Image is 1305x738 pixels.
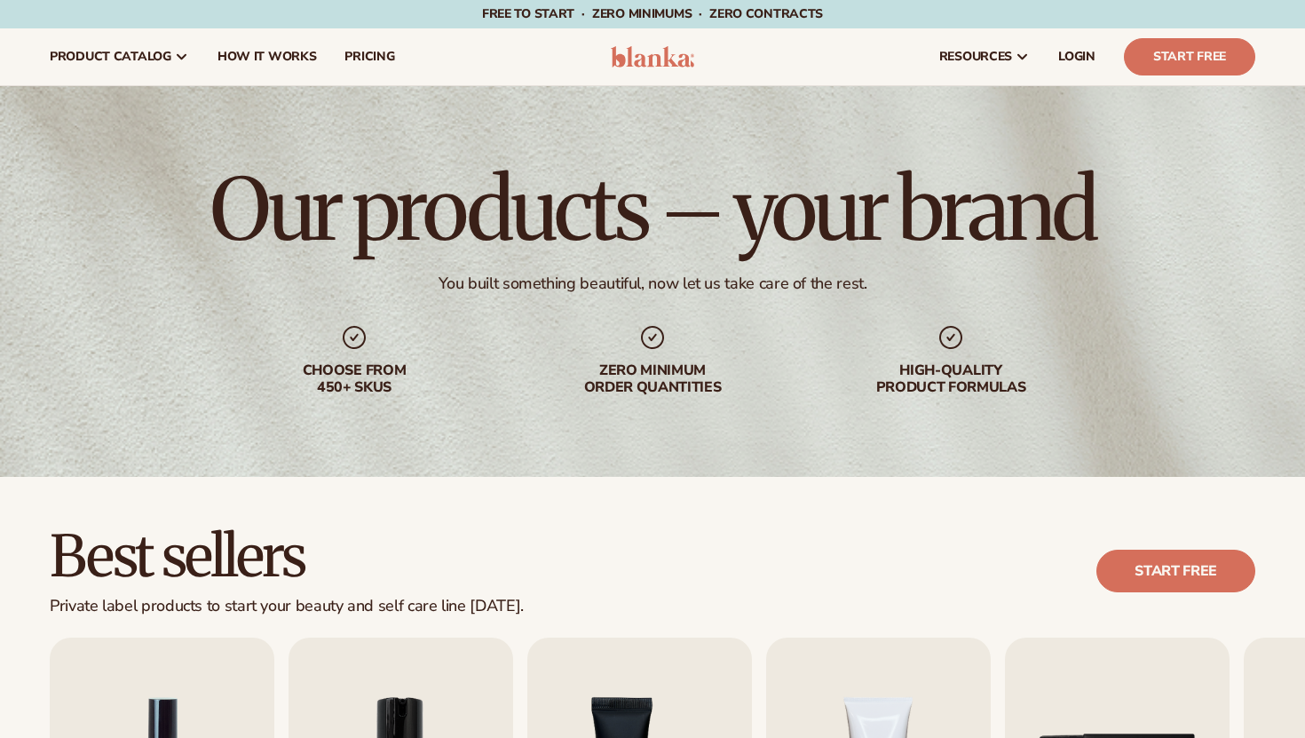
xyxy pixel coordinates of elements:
[203,28,331,85] a: How It Works
[1124,38,1255,75] a: Start Free
[611,46,695,67] img: logo
[50,50,171,64] span: product catalog
[50,527,524,586] h2: Best sellers
[330,28,408,85] a: pricing
[1096,550,1255,592] a: Start free
[241,362,468,396] div: Choose from 450+ Skus
[837,362,1064,396] div: High-quality product formulas
[925,28,1044,85] a: resources
[482,5,823,22] span: Free to start · ZERO minimums · ZERO contracts
[344,50,394,64] span: pricing
[439,274,867,294] div: You built something beautiful, now let us take care of the rest.
[1058,50,1095,64] span: LOGIN
[1044,28,1110,85] a: LOGIN
[50,597,524,616] div: Private label products to start your beauty and self care line [DATE].
[210,167,1095,252] h1: Our products – your brand
[36,28,203,85] a: product catalog
[939,50,1012,64] span: resources
[539,362,766,396] div: Zero minimum order quantities
[217,50,317,64] span: How It Works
